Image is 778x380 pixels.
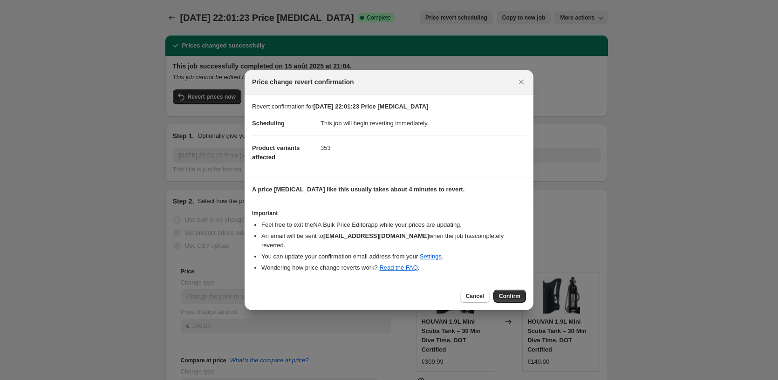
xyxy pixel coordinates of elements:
[499,292,520,300] span: Confirm
[493,290,526,303] button: Confirm
[515,75,528,88] button: Close
[466,292,484,300] span: Cancel
[252,120,285,127] span: Scheduling
[252,77,354,87] span: Price change revert confirmation
[252,210,526,217] h3: Important
[252,102,526,111] p: Revert confirmation for
[460,290,490,303] button: Cancel
[321,111,526,136] dd: This job will begin reverting immediately.
[321,136,526,160] dd: 353
[323,232,429,239] b: [EMAIL_ADDRESS][DOMAIN_NAME]
[261,263,526,272] li: Wondering how price change reverts work? .
[379,264,417,271] a: Read the FAQ
[261,252,526,261] li: You can update your confirmation email address from your .
[252,186,464,193] b: A price [MEDICAL_DATA] like this usually takes about 4 minutes to revert.
[252,144,300,161] span: Product variants affected
[420,253,442,260] a: Settings
[314,103,429,110] b: [DATE] 22:01:23 Price [MEDICAL_DATA]
[261,220,526,230] li: Feel free to exit the NA Bulk Price Editor app while your prices are updating.
[261,231,526,250] li: An email will be sent to when the job has completely reverted .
